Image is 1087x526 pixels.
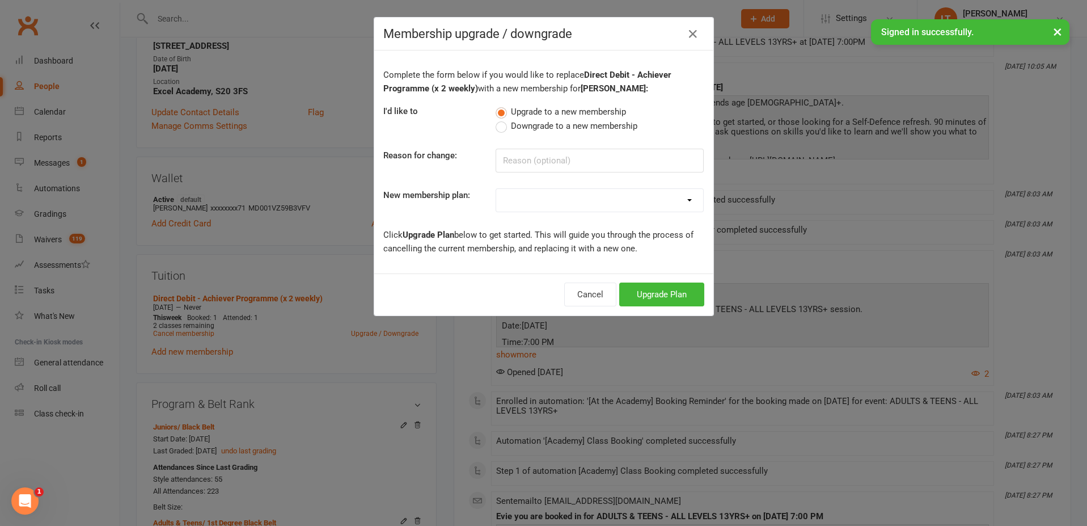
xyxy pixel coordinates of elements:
label: I'd like to [383,104,418,118]
span: Downgrade to a new membership [511,119,637,131]
button: × [1047,19,1068,44]
iframe: Intercom live chat [11,487,39,515]
button: Upgrade Plan [619,283,704,306]
b: [PERSON_NAME]: [581,83,648,94]
label: New membership plan: [383,188,470,202]
button: Cancel [564,283,616,306]
label: Reason for change: [383,149,457,162]
input: Reason (optional) [496,149,704,172]
p: Complete the form below if you would like to replace with a new membership for [383,68,704,95]
span: 1 [35,487,44,496]
p: Click below to get started. This will guide you through the process of cancelling the current mem... [383,228,704,255]
span: Signed in successfully. [881,27,974,37]
b: Upgrade Plan [403,230,454,240]
span: Upgrade to a new membership [511,105,626,117]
